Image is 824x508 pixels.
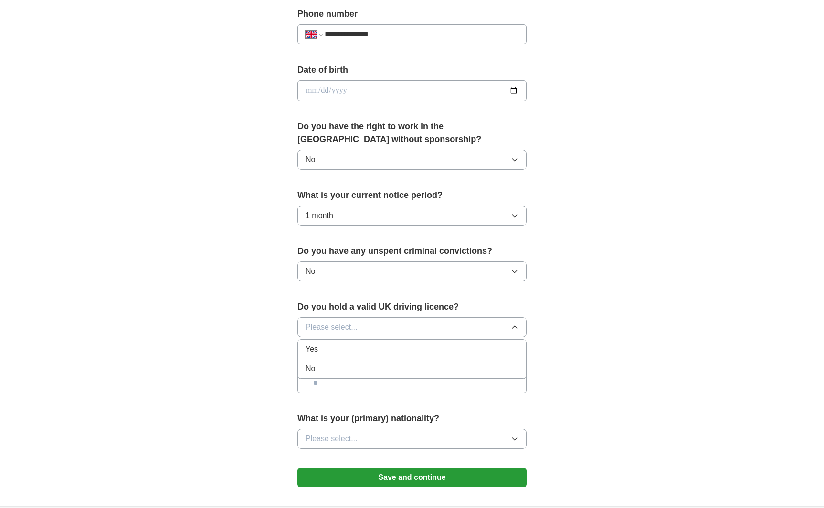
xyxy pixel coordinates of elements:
label: Phone number [297,8,527,21]
button: Please select... [297,429,527,449]
button: No [297,150,527,170]
span: Yes [306,343,318,355]
span: 1 month [306,210,333,221]
label: Do you hold a valid UK driving licence? [297,301,527,313]
label: What is your (primary) nationality? [297,412,527,425]
label: Do you have any unspent criminal convictions? [297,245,527,258]
label: Do you have the right to work in the [GEOGRAPHIC_DATA] without sponsorship? [297,120,527,146]
label: Date of birth [297,63,527,76]
span: Please select... [306,321,358,333]
span: No [306,154,315,166]
button: 1 month [297,206,527,226]
span: No [306,266,315,277]
span: Please select... [306,433,358,445]
button: Save and continue [297,468,527,487]
button: Please select... [297,317,527,337]
button: No [297,261,527,281]
label: What is your current notice period? [297,189,527,202]
span: No [306,363,315,374]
